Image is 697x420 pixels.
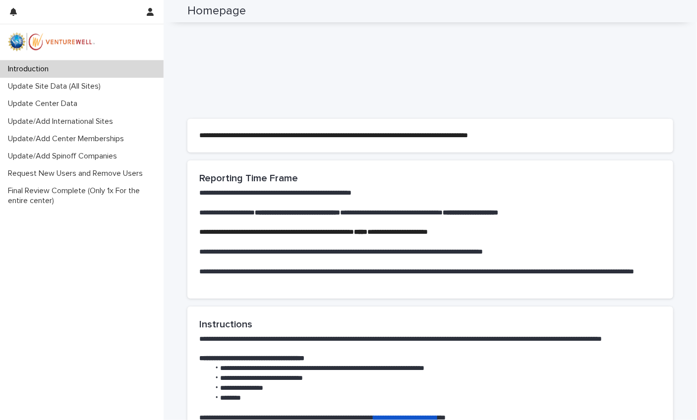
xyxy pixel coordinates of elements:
p: Update Center Data [4,99,85,108]
h2: Instructions [199,318,661,330]
p: Update/Add International Sites [4,117,121,126]
p: Request New Users and Remove Users [4,169,151,178]
p: Update Site Data (All Sites) [4,82,109,91]
p: Update/Add Spinoff Companies [4,152,125,161]
img: mWhVGmOKROS2pZaMU8FQ [8,32,95,52]
p: Final Review Complete (Only 1x For the entire center) [4,186,164,205]
h2: Homepage [187,4,246,18]
p: Update/Add Center Memberships [4,134,132,144]
h2: Reporting Time Frame [199,172,661,184]
p: Introduction [4,64,57,74]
